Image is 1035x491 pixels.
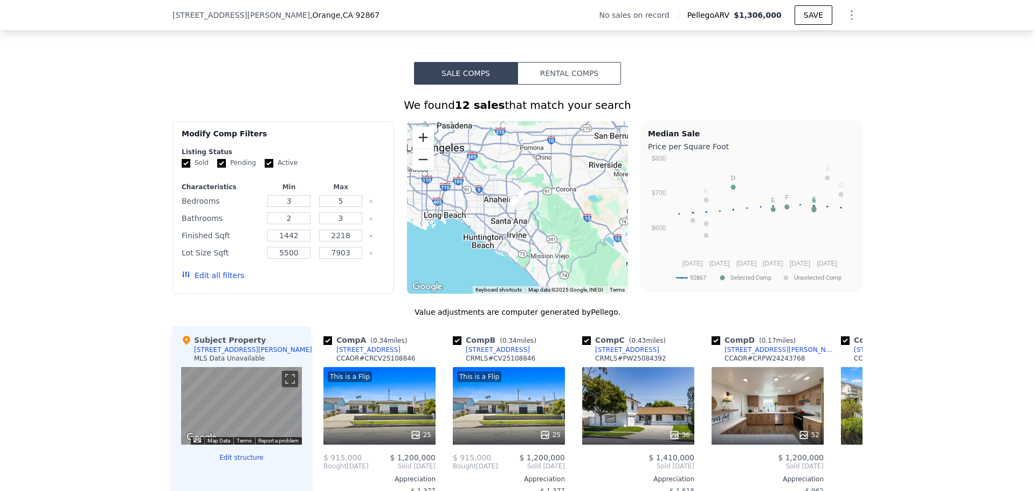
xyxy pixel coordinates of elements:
[724,345,837,354] div: [STREET_ADDRESS][PERSON_NAME]
[182,270,244,281] button: Edit all filters
[410,280,445,294] a: Open this area in Google Maps (opens a new window)
[182,193,261,209] div: Bedrooms
[323,453,362,462] span: $ 915,000
[812,196,816,202] text: C
[258,438,299,444] a: Report a problem
[508,185,528,212] div: 1055 N Mallard St
[265,183,313,191] div: Min
[453,462,498,471] div: [DATE]
[194,345,312,354] div: [STREET_ADDRESS][PERSON_NAME]
[625,337,670,344] span: ( miles)
[582,462,694,471] span: Sold [DATE]
[826,165,829,172] text: J
[457,371,501,382] div: This is a Flip
[495,337,541,344] span: ( miles)
[455,99,505,112] strong: 12 sales
[317,183,364,191] div: Max
[466,354,535,363] div: CRMLS # CV25108846
[648,154,855,289] div: A chart.
[704,188,708,194] text: K
[265,159,273,168] input: Active
[182,228,261,243] div: Finished Sqft
[453,345,530,354] a: [STREET_ADDRESS]
[181,367,302,445] div: Map
[172,307,862,317] div: Value adjustments are computer generated by Pellego .
[369,199,373,204] button: Clear
[410,280,445,294] img: Google
[182,211,261,226] div: Bathrooms
[336,345,401,354] div: [STREET_ADDRESS]
[712,475,824,483] div: Appreciation
[369,234,373,238] button: Clear
[505,185,526,212] div: 2205 E Quincy Ave
[610,287,625,293] a: Terms
[817,260,837,267] text: [DATE]
[194,354,265,363] div: MLS Data Unavailable
[691,208,695,215] text: H
[790,260,810,267] text: [DATE]
[182,128,385,148] div: Modify Comp Filters
[582,335,670,345] div: Comp C
[466,345,530,354] div: [STREET_ADDRESS]
[736,260,757,267] text: [DATE]
[453,335,541,345] div: Comp B
[785,194,789,200] text: F
[734,11,782,19] span: $1,306,000
[763,260,783,267] text: [DATE]
[508,187,529,214] div: 637 N Oxford Ct
[369,251,373,255] button: Clear
[798,430,819,440] div: 52
[599,10,678,20] div: No sales on record
[498,462,565,471] span: Sold [DATE]
[705,211,708,217] text: L
[517,62,621,85] button: Rental Comps
[652,189,666,197] text: $700
[841,4,862,26] button: Show Options
[328,371,372,382] div: This is a Flip
[412,149,434,170] button: Zoom out
[528,287,603,293] span: Map data ©2025 Google, INEGI
[366,337,411,344] span: ( miles)
[412,127,434,148] button: Zoom in
[778,453,824,462] span: $ 1,200,000
[310,10,379,20] span: , Orange
[184,431,219,445] a: Open this area in Google Maps (opens a new window)
[762,337,776,344] span: 0.17
[690,274,706,281] text: 92867
[730,274,771,281] text: Selected Comp
[181,453,302,462] button: Edit structure
[502,337,517,344] span: 0.34
[410,430,431,440] div: 25
[709,260,730,267] text: [DATE]
[369,462,436,471] span: Sold [DATE]
[812,197,816,204] text: B
[771,197,775,203] text: E
[182,245,261,260] div: Lot Size Sqft
[373,337,388,344] span: 0.34
[414,62,517,85] button: Sale Comps
[217,159,226,168] input: Pending
[507,186,527,213] div: 2732 E Barkley Ave
[755,337,800,344] span: ( miles)
[841,335,928,345] div: Comp E
[475,286,522,294] button: Keyboard shortcuts
[652,224,666,232] text: $600
[336,354,415,363] div: CCAOR # CRCV25108846
[181,335,266,345] div: Subject Property
[631,337,646,344] span: 0.43
[648,139,855,154] div: Price per Square Foot
[323,475,436,483] div: Appreciation
[669,430,690,440] div: 36
[648,128,855,139] div: Median Sale
[237,438,252,444] a: Terms
[731,175,735,181] text: D
[181,367,302,445] div: Street View
[265,158,298,168] label: Active
[390,453,436,462] span: $ 1,200,000
[682,260,703,267] text: [DATE]
[582,345,659,354] a: [STREET_ADDRESS]
[208,437,230,445] button: Map Data
[323,345,401,354] a: [STREET_ADDRESS]
[182,158,209,168] label: Sold
[687,10,734,20] span: Pellego ARV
